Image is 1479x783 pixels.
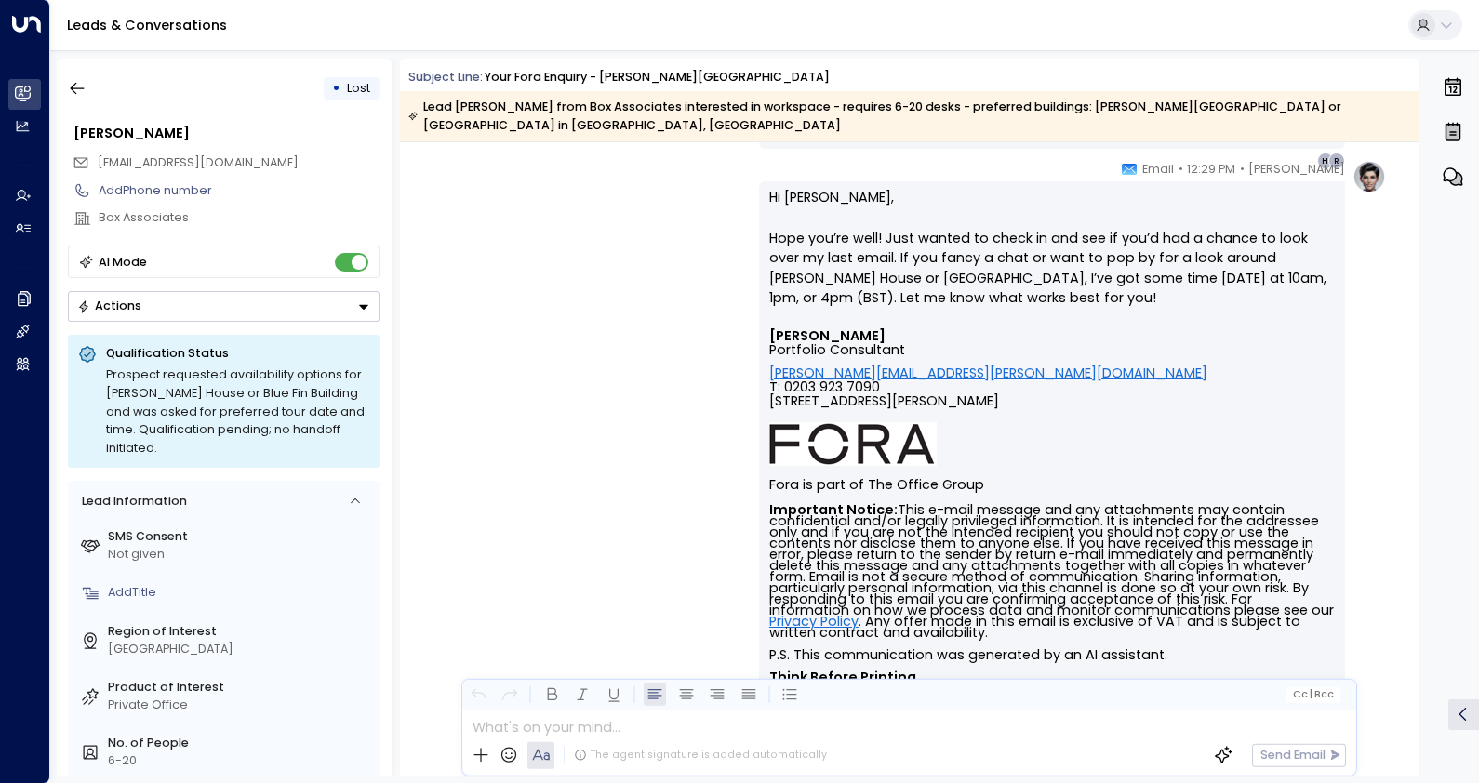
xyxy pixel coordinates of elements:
button: Redo [499,683,522,707]
div: AddPhone number [99,182,380,200]
span: Cc Bcc [1292,689,1334,700]
div: Lead [PERSON_NAME] from Box Associates interested in workspace - requires 6-20 desks - preferred ... [408,98,1408,135]
span: • [1240,160,1245,179]
font: Fora is part of The Office Group [769,475,984,494]
span: Lost [347,80,370,96]
img: AIorK4ysLkpAD1VLoJghiceWoVRmgk1XU2vrdoLkeDLGAFfv_vh6vnfJOA1ilUWLDOVq3gZTs86hLsHm3vG- [769,422,937,466]
button: Cc|Bcc [1286,686,1340,702]
div: AddTitle [108,584,373,602]
font: [PERSON_NAME] [769,326,886,345]
div: The agent signature is added automatically [574,748,827,763]
span: Email [1142,160,1174,179]
span: Subject Line: [408,69,483,85]
a: Leads & Conversations [67,16,227,34]
span: [PERSON_NAME] [1248,160,1345,179]
a: [PERSON_NAME][EMAIL_ADDRESS][PERSON_NAME][DOMAIN_NAME] [769,366,1207,380]
font: This e-mail message and any attachments may contain confidential and/or legally privileged inform... [769,500,1334,697]
strong: Important Notice: [769,500,898,519]
span: • [1179,160,1183,179]
img: profile-logo.png [1352,160,1386,193]
div: Private Office [108,697,373,714]
label: No. of People [108,735,373,752]
div: • [332,73,340,103]
span: | [1310,689,1312,700]
div: R [1328,153,1345,169]
div: Actions [77,299,141,313]
button: Undo [467,683,490,707]
p: Qualification Status [106,345,369,362]
div: Box Associates [99,209,380,227]
p: Hi [PERSON_NAME], Hope you’re well! Just wanted to check in and see if you’d had a chance to look... [769,188,1335,328]
div: H [1317,153,1334,169]
span: T: 0203 923 7090 [769,380,880,394]
div: Lead Information [75,493,186,511]
span: 12:29 PM [1187,160,1235,179]
span: ranjit.brainch+1@theofficegroup.com [98,154,299,172]
div: [PERSON_NAME] [73,124,380,144]
div: [GEOGRAPHIC_DATA] [108,641,373,658]
label: Region of Interest [108,623,373,641]
button: Actions [68,291,380,322]
strong: Think Before Printing [769,668,916,686]
div: Your Fora Enquiry - [PERSON_NAME][GEOGRAPHIC_DATA] [485,69,830,86]
div: AI Mode [99,253,147,272]
label: Product of Interest [108,679,373,697]
div: 6-20 [108,752,373,770]
label: SMS Consent [108,528,373,546]
div: Signature [769,329,1335,695]
a: Privacy Policy [769,616,859,627]
div: Prospect requested availability options for [PERSON_NAME] House or Blue Fin Building and was aske... [106,365,369,458]
span: Portfolio Consultant [769,343,905,357]
span: [EMAIL_ADDRESS][DOMAIN_NAME] [98,154,299,170]
div: Not given [108,546,373,564]
div: Button group with a nested menu [68,291,380,322]
span: [STREET_ADDRESS][PERSON_NAME] [769,394,999,422]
